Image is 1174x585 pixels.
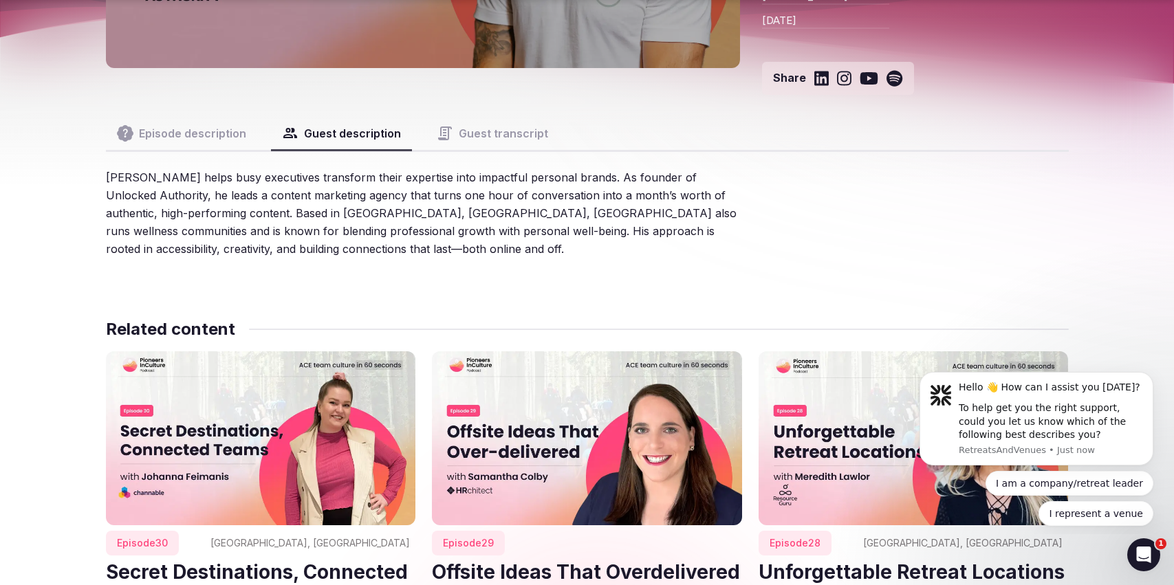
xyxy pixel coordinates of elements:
[106,117,257,150] button: Episode description
[860,70,878,87] a: Share on Youtube
[863,536,1063,550] span: [GEOGRAPHIC_DATA], [GEOGRAPHIC_DATA]
[814,70,829,87] a: Share on LinkedIn
[887,70,902,87] a: Share on Spotify
[1155,538,1166,549] span: 1
[899,360,1174,534] iframe: Intercom notifications message
[1127,538,1160,571] iframe: Intercom live chat
[106,351,416,525] img: Secret Destinations, Connected Teams
[106,531,179,555] span: Episode 30
[762,3,889,27] p: [DATE]
[432,351,742,526] img: Offsite Ideas That Overdelivered
[426,117,559,150] button: Guest transcript
[106,168,748,258] div: [PERSON_NAME] helps busy executives transform their expertise into impactful personal brands. As ...
[432,531,505,555] span: Episode 29
[210,536,410,550] span: [GEOGRAPHIC_DATA], [GEOGRAPHIC_DATA]
[837,70,851,87] a: Share on Instagram
[432,560,740,584] a: Offsite Ideas That Overdelivered
[106,318,235,340] h2: Related content
[759,560,1065,584] a: Unforgettable Retreat Locations
[271,117,412,150] button: Guest description
[759,531,831,555] span: Episode 28
[773,70,806,85] span: Share
[759,351,1069,525] img: Unforgettable Retreat Locations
